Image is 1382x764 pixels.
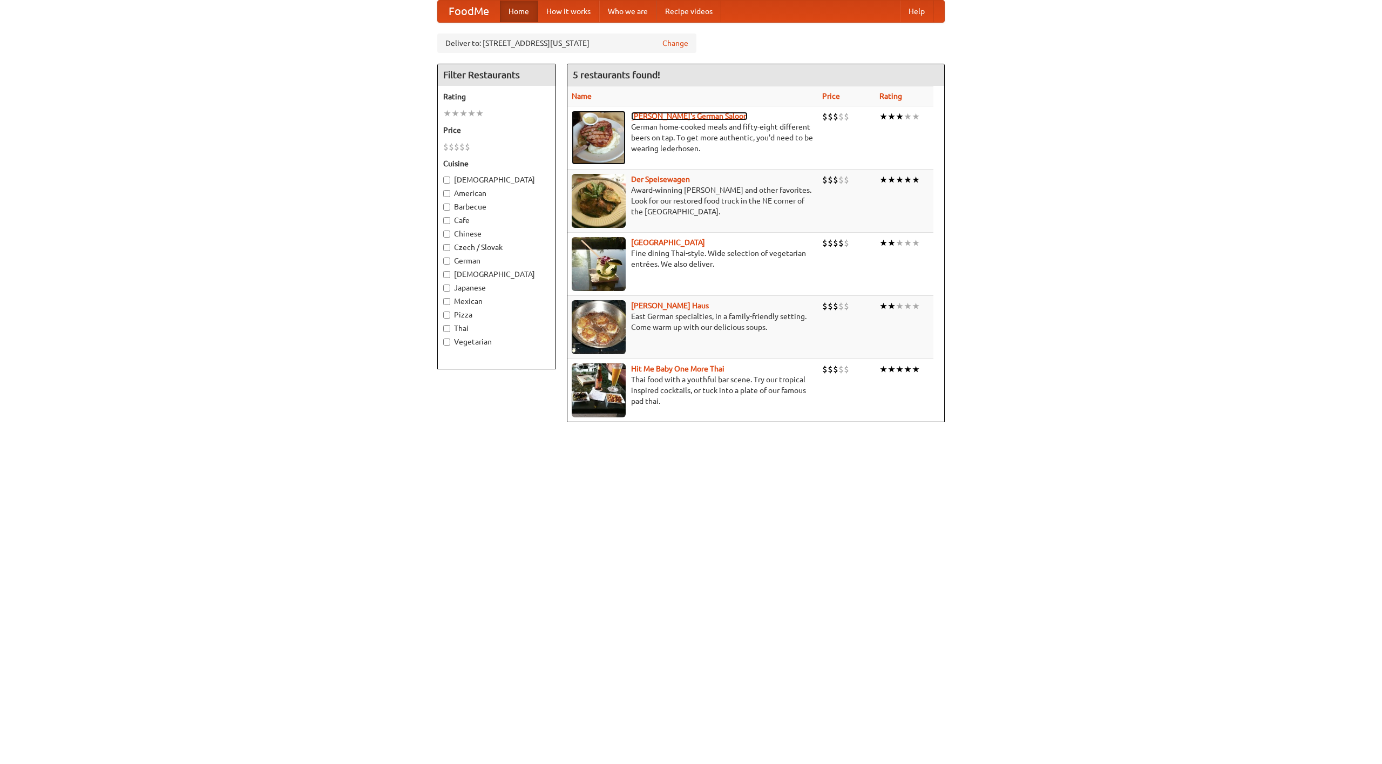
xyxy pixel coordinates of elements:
a: Home [500,1,538,22]
li: $ [822,363,828,375]
li: $ [844,111,849,123]
li: $ [443,141,449,153]
a: [GEOGRAPHIC_DATA] [631,238,705,247]
li: $ [454,141,459,153]
label: Czech / Slovak [443,242,550,253]
li: ★ [896,300,904,312]
li: $ [822,300,828,312]
input: Chinese [443,231,450,238]
a: [PERSON_NAME] Haus [631,301,709,310]
a: FoodMe [438,1,500,22]
li: ★ [912,111,920,123]
a: Price [822,92,840,100]
li: ★ [888,300,896,312]
li: ★ [904,300,912,312]
li: $ [833,111,838,123]
label: Thai [443,323,550,334]
a: Help [900,1,933,22]
li: ★ [476,107,484,119]
img: satay.jpg [572,237,626,291]
p: East German specialties, in a family-friendly setting. Come warm up with our delicious soups. [572,311,814,333]
input: American [443,190,450,197]
a: Der Speisewagen [631,175,690,184]
li: $ [844,174,849,186]
li: ★ [879,300,888,312]
li: $ [833,174,838,186]
li: $ [838,363,844,375]
input: Czech / Slovak [443,244,450,251]
li: ★ [468,107,476,119]
a: Rating [879,92,902,100]
img: esthers.jpg [572,111,626,165]
li: $ [822,174,828,186]
label: Barbecue [443,201,550,212]
h5: Price [443,125,550,136]
li: ★ [443,107,451,119]
input: [DEMOGRAPHIC_DATA] [443,271,450,278]
label: [DEMOGRAPHIC_DATA] [443,269,550,280]
label: American [443,188,550,199]
input: Mexican [443,298,450,305]
li: $ [449,141,454,153]
a: Recipe videos [656,1,721,22]
li: $ [459,141,465,153]
input: Thai [443,325,450,332]
label: Japanese [443,282,550,293]
h5: Cuisine [443,158,550,169]
li: $ [822,111,828,123]
li: ★ [879,237,888,249]
img: babythai.jpg [572,363,626,417]
label: Chinese [443,228,550,239]
li: ★ [912,174,920,186]
label: German [443,255,550,266]
li: $ [844,237,849,249]
li: ★ [896,111,904,123]
li: $ [833,300,838,312]
li: $ [828,300,833,312]
li: $ [844,363,849,375]
li: ★ [896,363,904,375]
li: $ [465,141,470,153]
a: How it works [538,1,599,22]
h5: Rating [443,91,550,102]
li: $ [838,174,844,186]
li: $ [833,363,838,375]
li: $ [828,174,833,186]
li: ★ [879,174,888,186]
input: Pizza [443,312,450,319]
input: Barbecue [443,204,450,211]
input: German [443,258,450,265]
input: Cafe [443,217,450,224]
li: $ [822,237,828,249]
a: [PERSON_NAME]'s German Saloon [631,112,748,120]
li: ★ [888,363,896,375]
label: [DEMOGRAPHIC_DATA] [443,174,550,185]
li: $ [828,237,833,249]
label: Vegetarian [443,336,550,347]
label: Cafe [443,215,550,226]
li: ★ [904,237,912,249]
input: [DEMOGRAPHIC_DATA] [443,177,450,184]
li: ★ [896,237,904,249]
p: Fine dining Thai-style. Wide selection of vegetarian entrées. We also deliver. [572,248,814,269]
li: ★ [459,107,468,119]
p: Thai food with a youthful bar scene. Try our tropical inspired cocktails, or tuck into a plate of... [572,374,814,407]
img: speisewagen.jpg [572,174,626,228]
li: $ [838,111,844,123]
li: ★ [879,363,888,375]
a: Who we are [599,1,656,22]
li: ★ [904,111,912,123]
a: Hit Me Baby One More Thai [631,364,724,373]
li: ★ [888,237,896,249]
li: ★ [879,111,888,123]
label: Mexican [443,296,550,307]
li: ★ [904,174,912,186]
li: $ [828,111,833,123]
li: ★ [451,107,459,119]
a: Change [662,38,688,49]
label: Pizza [443,309,550,320]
